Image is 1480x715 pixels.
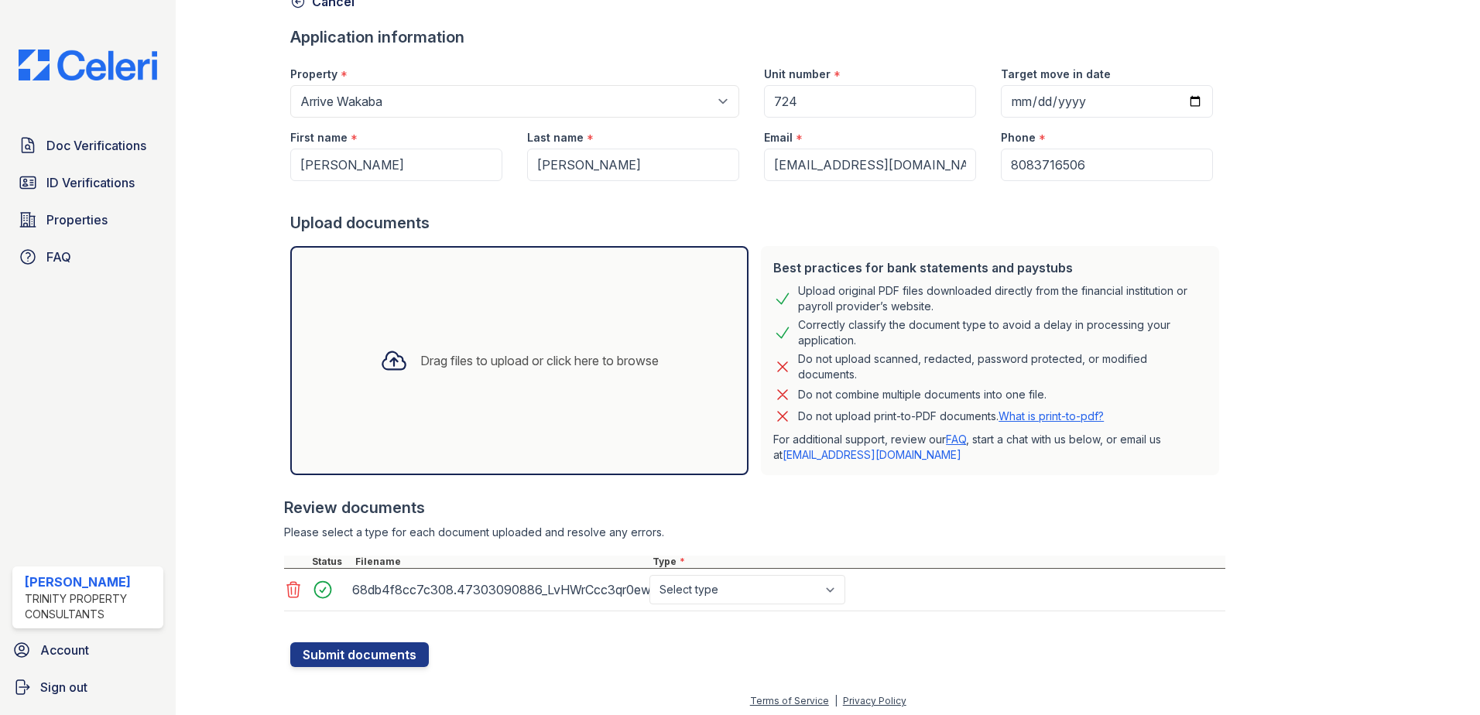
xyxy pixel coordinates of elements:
[764,67,831,82] label: Unit number
[284,525,1225,540] div: Please select a type for each document uploaded and resolve any errors.
[46,173,135,192] span: ID Verifications
[12,204,163,235] a: Properties
[773,432,1207,463] p: For additional support, review our , start a chat with us below, or email us at
[284,497,1225,518] div: Review documents
[750,695,829,706] a: Terms of Service
[12,167,163,198] a: ID Verifications
[290,130,348,145] label: First name
[12,241,163,272] a: FAQ
[843,695,906,706] a: Privacy Policy
[798,409,1104,424] p: Do not upload print-to-PDF documents.
[309,556,352,568] div: Status
[527,130,584,145] label: Last name
[798,351,1207,382] div: Do not upload scanned, redacted, password protected, or modified documents.
[46,248,71,266] span: FAQ
[798,385,1047,404] div: Do not combine multiple documents into one file.
[946,433,966,446] a: FAQ
[25,591,157,622] div: Trinity Property Consultants
[1001,130,1036,145] label: Phone
[46,210,108,229] span: Properties
[40,641,89,659] span: Account
[6,672,170,703] a: Sign out
[290,67,337,82] label: Property
[40,678,87,696] span: Sign out
[834,695,838,706] div: |
[649,556,1225,568] div: Type
[352,577,643,602] div: 68db4f8cc7c308.47303090886_LvHWrCcc3qr0ewb27YXH.pdf
[290,642,429,667] button: Submit documents
[290,26,1225,48] div: Application information
[798,283,1207,314] div: Upload original PDF files downloaded directly from the financial institution or payroll provider’...
[46,136,146,155] span: Doc Verifications
[6,50,170,80] img: CE_Logo_Blue-a8612792a0a2168367f1c8372b55b34899dd931a85d93a1a3d3e32e68fde9ad4.png
[1001,67,1111,82] label: Target move in date
[25,573,157,591] div: [PERSON_NAME]
[420,351,659,370] div: Drag files to upload or click here to browse
[290,212,1225,234] div: Upload documents
[999,409,1104,422] a: What is print-to-pdf?
[773,258,1207,277] div: Best practices for bank statements and paystubs
[352,556,649,568] div: Filename
[783,448,961,461] a: [EMAIL_ADDRESS][DOMAIN_NAME]
[12,130,163,161] a: Doc Verifications
[798,317,1207,348] div: Correctly classify the document type to avoid a delay in processing your application.
[6,635,170,665] a: Account
[764,130,793,145] label: Email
